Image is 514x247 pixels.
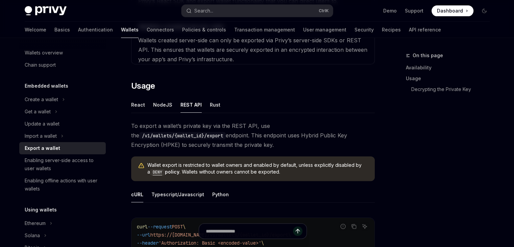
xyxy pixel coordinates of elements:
a: Decrypting the Private Key [406,84,495,95]
span: To export a wallet’s private key via the REST API, use the endpoint. This endpoint uses Hybrid Pu... [131,121,375,150]
span: Usage [131,81,155,91]
div: Update a wallet [25,120,59,128]
a: API reference [409,22,441,38]
button: Toggle Create a wallet section [19,93,106,106]
code: /v1/wallets/{wallet_id}/export [139,132,226,139]
div: Search... [194,7,213,15]
span: Ctrl K [319,8,329,14]
button: Send message [293,226,302,236]
div: Rust [210,97,220,113]
div: Solana [25,231,40,240]
button: Toggle Ethereum section [19,217,106,229]
a: Connectors [147,22,174,38]
span: On this page [413,51,443,60]
a: Enabling server-side access to user wallets [19,154,106,175]
button: Open search [181,5,333,17]
a: Authentication [78,22,113,38]
button: Toggle Get a wallet section [19,106,106,118]
a: Dashboard [432,5,473,16]
div: Enabling offline actions with user wallets [25,177,102,193]
div: NodeJS [153,97,172,113]
a: Wallets [121,22,139,38]
a: Transaction management [234,22,295,38]
a: Enabling offline actions with user wallets [19,175,106,195]
a: Policies & controls [182,22,226,38]
div: Export a wallet [25,144,60,152]
a: Chain support [19,59,106,71]
button: Toggle dark mode [479,5,490,16]
svg: Warning [138,162,145,169]
a: Security [354,22,374,38]
a: DENYpolicy [150,169,179,175]
a: Welcome [25,22,46,38]
img: dark logo [25,6,67,16]
a: Support [405,7,423,14]
div: Ethereum [25,219,46,227]
div: Wallets overview [25,49,63,57]
div: Enabling server-side access to user wallets [25,156,102,173]
a: Usage [406,73,495,84]
div: Typescript/Javascript [151,186,204,202]
a: Update a wallet [19,118,106,130]
button: Toggle Import a wallet section [19,130,106,142]
div: Get a wallet [25,108,51,116]
a: Recipes [382,22,401,38]
a: Export a wallet [19,142,106,154]
input: Ask a question... [206,224,293,239]
div: Chain support [25,61,56,69]
a: Availability [406,62,495,73]
span: Wallet export is restricted to wallet owners and enabled by default, unless explicitly disabled b... [147,162,368,176]
span: Wallets created server-side can only be exported via Privy’s server-side SDKs or REST API. This e... [138,37,367,63]
div: Create a wallet [25,95,58,104]
code: DENY [150,169,165,176]
div: React [131,97,145,113]
a: Wallets overview [19,47,106,59]
div: Import a wallet [25,132,57,140]
a: Demo [383,7,397,14]
span: Dashboard [437,7,463,14]
button: Toggle Solana section [19,229,106,242]
div: Python [212,186,229,202]
a: User management [303,22,346,38]
a: Basics [54,22,70,38]
h5: Embedded wallets [25,82,68,90]
div: REST API [180,97,202,113]
div: cURL [131,186,143,202]
h5: Using wallets [25,206,57,214]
